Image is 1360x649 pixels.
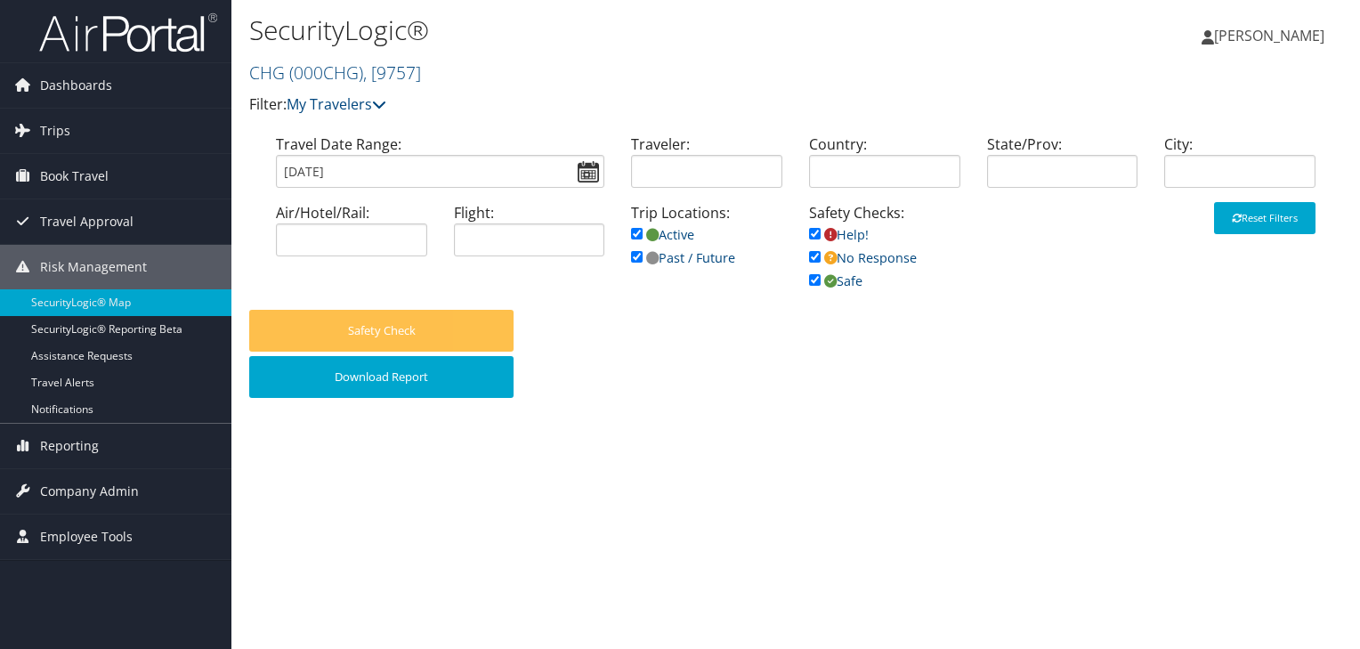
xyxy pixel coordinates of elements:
[249,93,978,117] p: Filter:
[40,154,109,199] span: Book Travel
[40,469,139,514] span: Company Admin
[618,134,796,202] div: Traveler:
[263,134,618,202] div: Travel Date Range:
[974,134,1152,202] div: State/Prov:
[40,199,134,244] span: Travel Approval
[263,202,441,271] div: Air/Hotel/Rail:
[631,249,735,266] a: Past / Future
[249,61,421,85] a: CHG
[289,61,363,85] span: ( 000CHG )
[40,424,99,468] span: Reporting
[796,202,974,310] div: Safety Checks:
[249,310,514,352] button: Safety Check
[287,94,386,114] a: My Travelers
[631,226,694,243] a: Active
[1214,26,1324,45] span: [PERSON_NAME]
[40,109,70,153] span: Trips
[249,356,514,398] button: Download Report
[40,515,133,559] span: Employee Tools
[363,61,421,85] span: , [ 9757 ]
[1214,202,1315,234] button: Reset Filters
[40,63,112,108] span: Dashboards
[39,12,217,53] img: airportal-logo.png
[796,134,974,202] div: Country:
[249,12,978,49] h1: SecurityLogic®
[1151,134,1329,202] div: City:
[441,202,619,271] div: Flight:
[809,272,862,289] a: Safe
[618,202,796,287] div: Trip Locations:
[1202,9,1342,62] a: [PERSON_NAME]
[809,226,869,243] a: Help!
[809,249,917,266] a: No Response
[40,245,147,289] span: Risk Management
